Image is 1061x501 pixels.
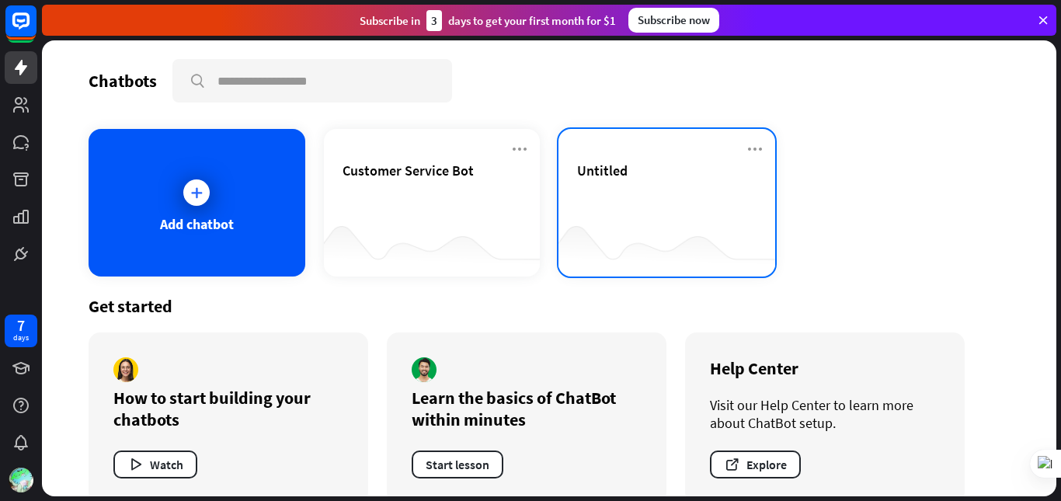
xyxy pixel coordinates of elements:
a: 7 days [5,315,37,347]
img: author [113,357,138,382]
button: Start lesson [412,451,503,478]
button: Open LiveChat chat widget [12,6,59,53]
div: Add chatbot [160,215,234,233]
div: Subscribe in days to get your first month for $1 [360,10,616,31]
button: Explore [710,451,801,478]
div: Help Center [710,357,940,379]
img: author [412,357,437,382]
div: days [13,332,29,343]
div: Learn the basics of ChatBot within minutes [412,387,642,430]
span: Untitled [577,162,628,179]
button: Watch [113,451,197,478]
div: Visit our Help Center to learn more about ChatBot setup. [710,396,940,432]
div: Get started [89,295,1010,317]
div: 7 [17,318,25,332]
span: Customer Service Bot [343,162,474,179]
div: How to start building your chatbots [113,387,343,430]
div: Chatbots [89,70,157,92]
div: 3 [426,10,442,31]
div: Subscribe now [628,8,719,33]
